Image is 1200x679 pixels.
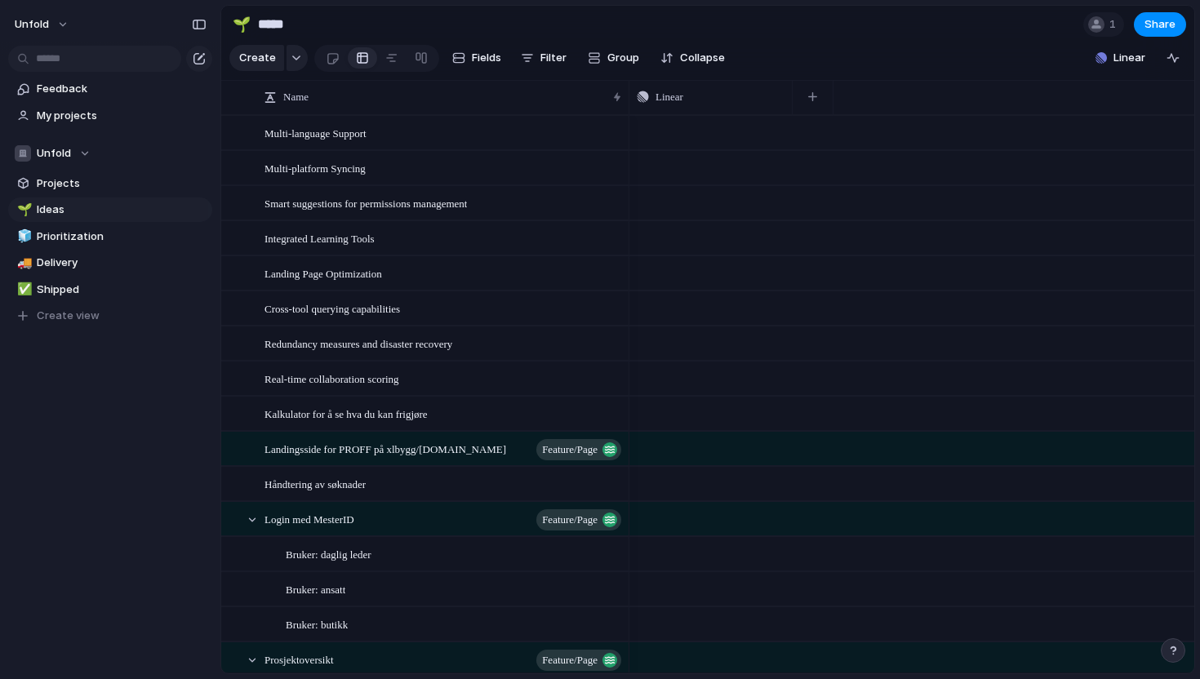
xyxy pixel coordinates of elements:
button: 🌱 [15,202,31,218]
button: Feature/page [536,509,621,530]
span: Kalkulator for å se hva du kan frigjøre [264,404,428,423]
button: 🧊 [15,229,31,245]
span: Group [607,50,639,66]
div: 🌱 [17,201,29,220]
span: Multi-language Support [264,123,367,142]
a: 🌱Ideas [8,197,212,222]
span: Håndtering av søknader [264,474,366,493]
span: My projects [37,108,207,124]
span: Create [239,50,276,66]
span: Projects [37,175,207,192]
span: Feature/page [542,438,598,461]
span: Create view [37,308,100,324]
button: Feature/page [536,650,621,671]
span: Linear [1113,50,1145,66]
a: Projects [8,171,212,196]
span: Cross-tool querying capabilities [264,299,400,317]
div: 🧊 [17,227,29,246]
a: Feedback [8,77,212,101]
span: 1 [1109,16,1121,33]
button: 🌱 [229,11,255,38]
button: Create [229,45,284,71]
span: Feature/page [542,508,598,531]
div: 🌱 [233,13,251,35]
span: Multi-platform Syncing [264,158,366,177]
button: Collapse [654,45,731,71]
a: ✅Shipped [8,277,212,302]
button: Group [580,45,647,71]
span: Landing Page Optimization [264,264,382,282]
button: Unfold [7,11,78,38]
span: Login med MesterID [264,509,354,528]
span: Delivery [37,255,207,271]
button: Fields [446,45,508,71]
span: Prosjektoversikt [264,650,334,668]
span: Bruker: ansatt [286,579,345,598]
span: Smart suggestions for permissions management [264,193,467,212]
a: My projects [8,104,212,128]
span: Unfold [37,145,71,162]
span: Real-time collaboration scoring [264,369,399,388]
span: Name [283,89,309,105]
button: Feature/page [536,439,621,460]
span: Integrated Learning Tools [264,229,375,247]
button: 🚚 [15,255,31,271]
button: Unfold [8,141,212,166]
div: ✅ [17,280,29,299]
button: Linear [1089,46,1152,70]
div: 🚚 [17,254,29,273]
span: Filter [540,50,567,66]
button: Create view [8,304,212,328]
button: Share [1134,12,1186,37]
button: ✅ [15,282,31,298]
span: Landingsside for PROFF på xlbygg/[DOMAIN_NAME] [264,439,506,458]
a: 🧊Prioritization [8,224,212,249]
a: 🚚Delivery [8,251,212,275]
span: Bruker: daglig leder [286,544,371,563]
span: Linear [656,89,683,105]
span: Feedback [37,81,207,97]
span: Bruker: butikk [286,615,348,633]
span: Fields [472,50,501,66]
span: Redundancy measures and disaster recovery [264,334,452,353]
span: Share [1144,16,1176,33]
span: Unfold [15,16,49,33]
button: Filter [514,45,573,71]
span: Prioritization [37,229,207,245]
span: Shipped [37,282,207,298]
span: Feature/page [542,649,598,672]
span: Collapse [680,50,725,66]
span: Ideas [37,202,207,218]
